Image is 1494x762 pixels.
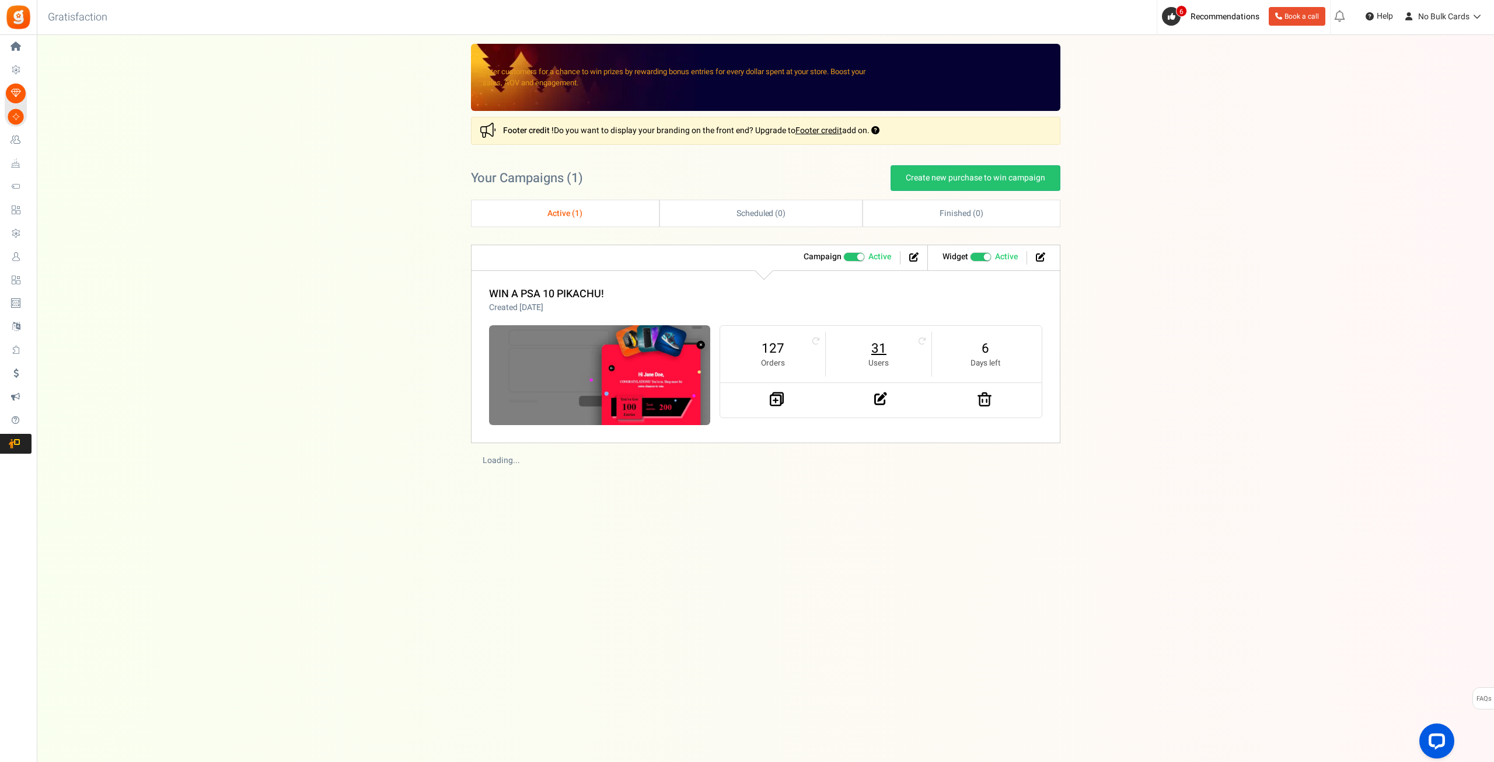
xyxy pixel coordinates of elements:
a: Footer credit [795,124,842,137]
span: Finished ( ) [940,207,983,220]
span: Help [1374,11,1393,22]
div: Loading... [483,455,1049,467]
span: FAQs [1476,688,1492,710]
a: WIN A PSA 10 PIKACHU! [489,286,604,302]
p: Enter customers for a chance to win prizes by rewarding bonus entries for every dollar spent at y... [483,67,874,88]
li: 6 [932,332,1038,377]
span: Active [995,251,1018,263]
small: Orders [732,358,814,369]
small: Users [837,358,920,369]
span: 1 [571,169,578,187]
h3: Gratisfaction [35,6,120,29]
span: Active [868,251,891,263]
a: Help [1361,7,1398,26]
span: 6 [1176,5,1187,17]
span: Recommendations [1191,11,1259,23]
a: 6 Recommendations [1162,7,1264,26]
a: 127 [732,339,814,358]
span: 0 [778,207,783,220]
strong: Footer credit ! [503,124,554,137]
li: Widget activated [934,251,1027,265]
div: Do you want to display your branding on the front end? Upgrade to add on. [471,117,1060,145]
a: Create new purchase to win campaign [891,165,1060,191]
img: Gratisfaction [5,4,32,30]
h2: Your Campaigns ( ) [471,172,583,184]
span: 0 [976,207,980,220]
span: No Bulk Cards [1418,11,1469,23]
span: Active ( ) [547,207,582,220]
span: 1 [575,207,580,220]
span: Scheduled ( ) [736,207,786,220]
strong: Campaign [804,250,842,263]
a: 31 [837,339,920,358]
p: Created [DATE] [489,302,604,314]
small: Days left [944,358,1027,369]
a: Book a call [1269,7,1325,26]
strong: Widget [943,250,968,263]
